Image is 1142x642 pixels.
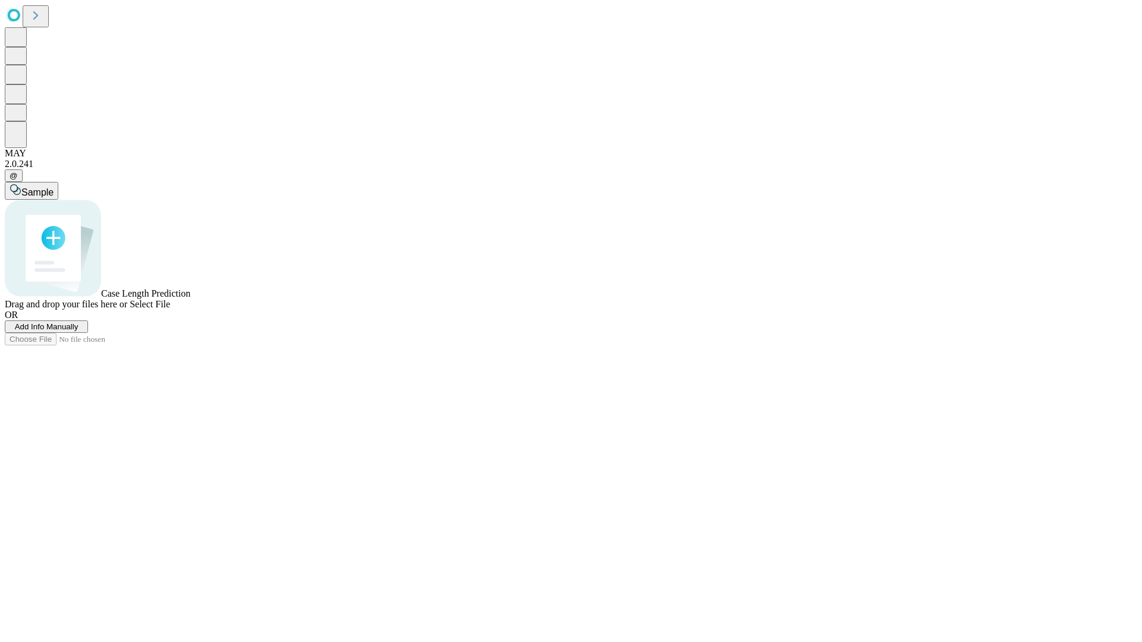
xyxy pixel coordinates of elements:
button: Sample [5,182,58,200]
span: OR [5,310,18,320]
button: Add Info Manually [5,320,88,333]
div: 2.0.241 [5,159,1137,169]
span: @ [10,171,18,180]
span: Case Length Prediction [101,288,190,298]
div: MAY [5,148,1137,159]
span: Sample [21,187,54,197]
span: Add Info Manually [15,322,79,331]
button: @ [5,169,23,182]
span: Select File [130,299,170,309]
span: Drag and drop your files here or [5,299,127,309]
